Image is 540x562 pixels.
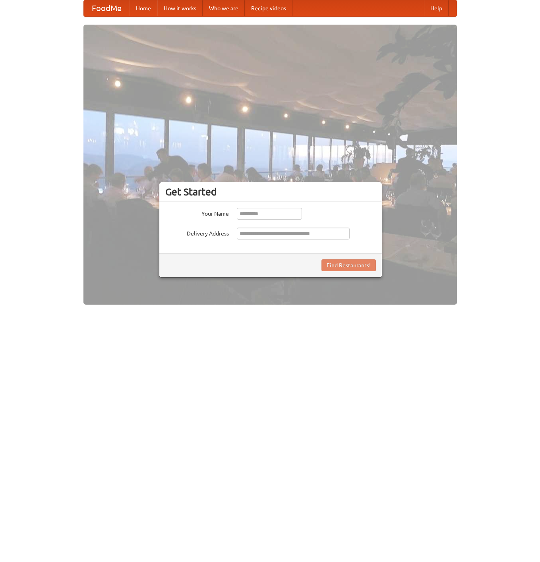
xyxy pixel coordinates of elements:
[165,186,376,198] h3: Get Started
[130,0,157,16] a: Home
[165,208,229,218] label: Your Name
[424,0,449,16] a: Help
[321,259,376,271] button: Find Restaurants!
[84,0,130,16] a: FoodMe
[165,228,229,238] label: Delivery Address
[245,0,292,16] a: Recipe videos
[157,0,203,16] a: How it works
[203,0,245,16] a: Who we are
